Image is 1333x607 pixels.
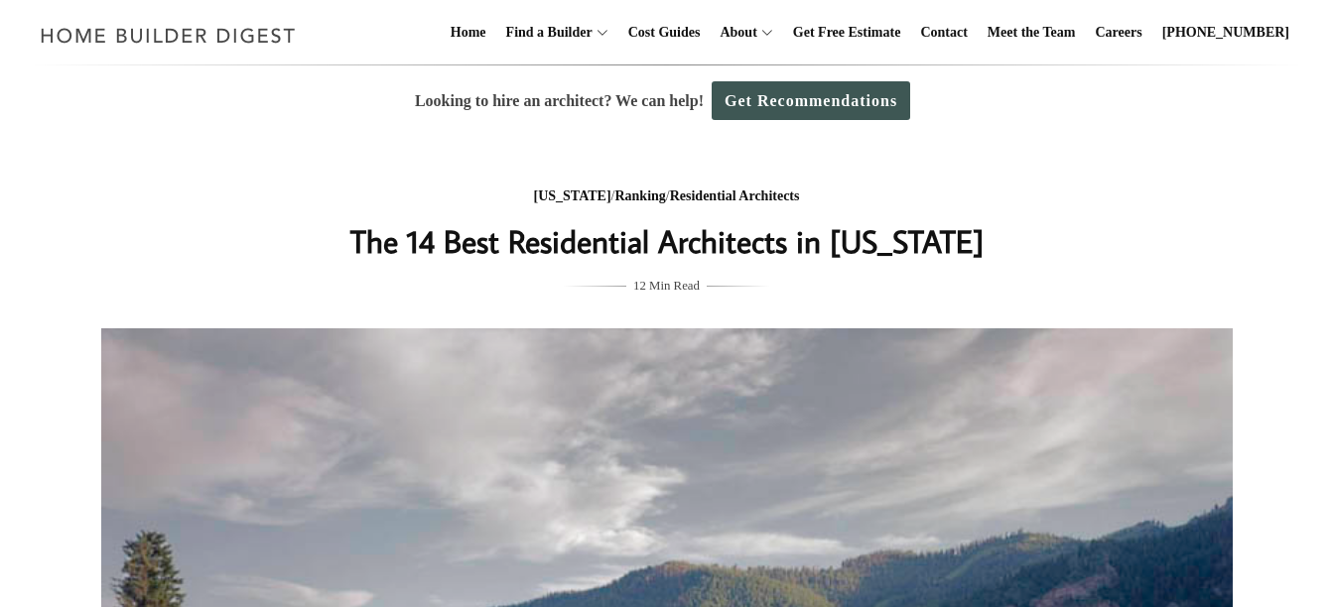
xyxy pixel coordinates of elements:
[32,16,305,55] img: Home Builder Digest
[271,217,1063,265] h1: The 14 Best Residential Architects in [US_STATE]
[443,1,494,64] a: Home
[614,188,665,203] a: Ranking
[1154,1,1297,64] a: [PHONE_NUMBER]
[1088,1,1150,64] a: Careers
[712,1,756,64] a: About
[271,184,1063,209] div: / /
[980,1,1084,64] a: Meet the Team
[670,188,800,203] a: Residential Architects
[620,1,709,64] a: Cost Guides
[498,1,593,64] a: Find a Builder
[534,188,611,203] a: [US_STATE]
[712,81,910,120] a: Get Recommendations
[633,275,700,297] span: 12 Min Read
[785,1,909,64] a: Get Free Estimate
[912,1,975,64] a: Contact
